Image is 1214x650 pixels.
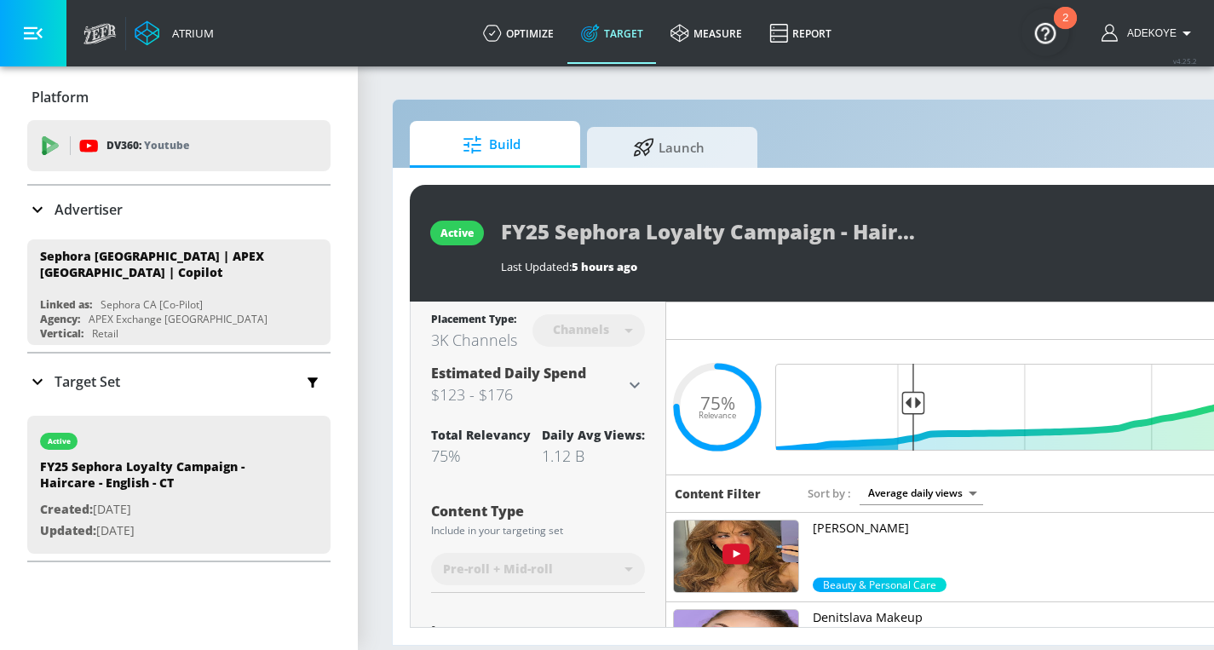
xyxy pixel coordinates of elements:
div: Linked as: [40,297,92,312]
div: Vertical: [40,326,83,341]
span: login as: adekoye.oladapo@zefr.com [1120,27,1177,39]
div: 3K Channels [431,330,517,350]
div: Total Relevancy [431,427,531,443]
span: Created: [40,501,93,517]
img: UUKX8qlNu2v4m0bCkhd7jicA [674,521,798,592]
a: optimize [469,3,567,64]
button: Open Resource Center, 2 new notifications [1021,9,1069,56]
div: active [48,437,71,446]
p: Platform [32,88,89,106]
div: Platform [27,73,331,121]
div: 2 [1062,18,1068,40]
div: Placement Type: [431,312,517,330]
p: DV360: [106,136,189,155]
h6: Content Filter [675,486,761,502]
div: 75% [431,446,531,466]
div: Sephora [GEOGRAPHIC_DATA] | APEX [GEOGRAPHIC_DATA] | Copilot [40,248,302,280]
div: Advertiser [27,186,331,233]
div: 99.0% [813,578,946,592]
span: Estimated Daily Spend [431,364,586,383]
button: Adekoye [1102,23,1197,43]
span: 5 hours ago [572,259,637,274]
span: Relevance [699,411,736,420]
div: Retail [92,326,118,341]
div: 1.12 B [542,446,645,466]
div: activeFY25 Sephora Loyalty Campaign - Haircare - English - CTCreated:[DATE]Updated:[DATE] [27,416,331,554]
div: Channels [544,322,618,337]
div: Content Type [431,504,645,518]
span: Launch [604,127,734,168]
p: Advertiser [55,200,123,219]
a: measure [657,3,756,64]
div: active [440,226,474,240]
span: Updated: [40,522,96,538]
div: Sephora [GEOGRAPHIC_DATA] | APEX [GEOGRAPHIC_DATA] | CopilotLinked as:Sephora CA [Co-Pilot]Agency... [27,239,331,345]
div: Daily Avg Views: [542,427,645,443]
div: Languages [431,624,645,638]
p: Youtube [144,136,189,154]
div: Average daily views [860,481,983,504]
h3: $123 - $176 [431,383,624,406]
a: Atrium [135,20,214,46]
span: Sort by [808,486,851,501]
p: [DATE] [40,521,279,542]
p: [DATE] [40,499,279,521]
div: Estimated Daily Spend$123 - $176 [431,364,645,406]
div: Include in your targeting set [431,526,645,536]
p: Target Set [55,372,120,391]
div: APEX Exchange [GEOGRAPHIC_DATA] [89,312,268,326]
span: v 4.25.2 [1173,56,1197,66]
div: DV360: Youtube [27,120,331,171]
span: 75% [700,394,735,411]
span: Build [427,124,556,165]
a: Report [756,3,845,64]
span: Beauty & Personal Care [813,578,946,592]
div: Atrium [165,26,214,41]
div: FY25 Sephora Loyalty Campaign - Haircare - English - CT [40,458,279,499]
span: Pre-roll + Mid-roll [443,561,553,578]
div: Target Set [27,354,331,410]
a: Target [567,3,657,64]
div: Agency: [40,312,80,326]
div: Sephora CA [Co-Pilot] [101,297,203,312]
